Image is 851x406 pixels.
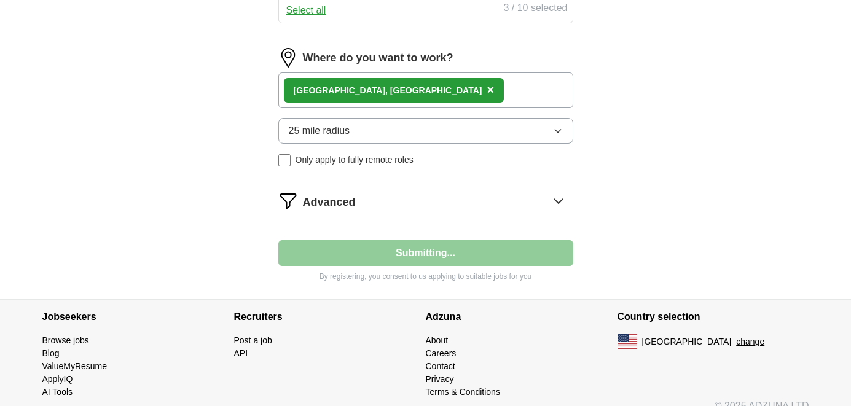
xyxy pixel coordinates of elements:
[642,335,732,348] span: [GEOGRAPHIC_DATA]
[278,191,298,211] img: filter
[487,81,494,100] button: ×
[618,300,809,334] h4: Country selection
[503,1,567,18] div: 3 / 10 selected
[426,335,449,345] a: About
[42,335,89,345] a: Browse jobs
[42,374,73,384] a: ApplyIQ
[42,361,108,371] a: ValueMyResume
[234,348,248,358] a: API
[286,3,326,18] button: Select all
[278,271,573,282] p: By registering, you consent to us applying to suitable jobs for you
[426,348,457,358] a: Careers
[303,50,453,66] label: Where do you want to work?
[426,374,454,384] a: Privacy
[426,361,455,371] a: Contact
[42,348,60,358] a: Blog
[278,118,573,144] button: 25 mile radius
[296,154,414,166] span: Only apply to fully remote roles
[303,194,356,211] span: Advanced
[294,84,482,97] div: , [GEOGRAPHIC_DATA]
[736,335,764,348] button: change
[618,334,637,349] img: US flag
[487,83,494,96] span: ×
[278,48,298,68] img: location.png
[426,387,500,397] a: Terms & Conditions
[294,85,386,95] strong: [GEOGRAPHIC_DATA]
[42,387,73,397] a: AI Tools
[278,240,573,266] button: Submitting...
[289,123,350,138] span: 25 mile radius
[278,154,291,166] input: Only apply to fully remote roles
[234,335,272,345] a: Post a job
